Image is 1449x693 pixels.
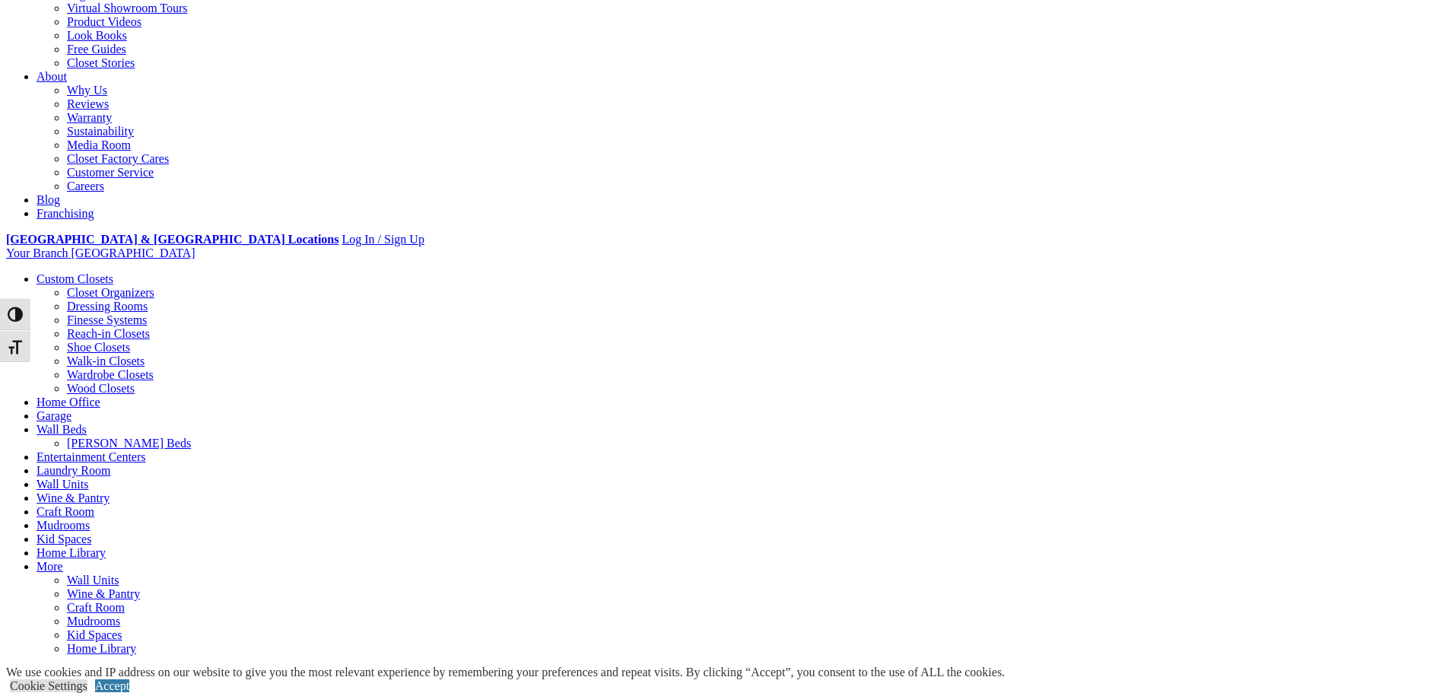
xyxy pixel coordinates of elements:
[67,15,141,28] a: Product Videos
[37,546,106,559] a: Home Library
[67,97,109,110] a: Reviews
[37,450,146,463] a: Entertainment Centers
[6,246,68,259] span: Your Branch
[342,233,424,246] a: Log In / Sign Up
[67,437,191,450] a: [PERSON_NAME] Beds
[67,300,148,313] a: Dressing Rooms
[37,207,94,220] a: Franchising
[6,233,338,246] a: [GEOGRAPHIC_DATA] & [GEOGRAPHIC_DATA] Locations
[67,138,131,151] a: Media Room
[37,532,91,545] a: Kid Spaces
[37,409,71,422] a: Garage
[67,615,120,628] a: Mudrooms
[67,2,188,14] a: Virtual Showroom Tours
[37,560,63,573] a: More menu text will display only on big screen
[37,423,87,436] a: Wall Beds
[67,111,112,124] a: Warranty
[10,679,87,692] a: Cookie Settings
[67,125,134,138] a: Sustainability
[67,354,145,367] a: Walk-in Closets
[37,272,113,285] a: Custom Closets
[67,56,135,69] a: Closet Stories
[37,70,67,83] a: About
[67,43,126,56] a: Free Guides
[67,152,169,165] a: Closet Factory Cares
[37,505,94,518] a: Craft Room
[67,327,150,340] a: Reach-in Closets
[67,382,135,395] a: Wood Closets
[67,29,127,42] a: Look Books
[6,666,1005,679] div: We use cookies and IP address on our website to give you the most relevant experience by remember...
[67,601,125,614] a: Craft Room
[67,587,140,600] a: Wine & Pantry
[37,464,110,477] a: Laundry Room
[67,368,154,381] a: Wardrobe Closets
[67,341,130,354] a: Shoe Closets
[67,286,154,299] a: Closet Organizers
[6,246,195,259] a: Your Branch [GEOGRAPHIC_DATA]
[67,180,104,192] a: Careers
[67,574,119,587] a: Wall Units
[67,642,136,655] a: Home Library
[71,246,195,259] span: [GEOGRAPHIC_DATA]
[37,491,110,504] a: Wine & Pantry
[67,628,122,641] a: Kid Spaces
[95,679,129,692] a: Accept
[37,396,100,408] a: Home Office
[37,478,88,491] a: Wall Units
[37,519,90,532] a: Mudrooms
[37,193,60,206] a: Blog
[67,166,154,179] a: Customer Service
[67,313,147,326] a: Finesse Systems
[67,84,107,97] a: Why Us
